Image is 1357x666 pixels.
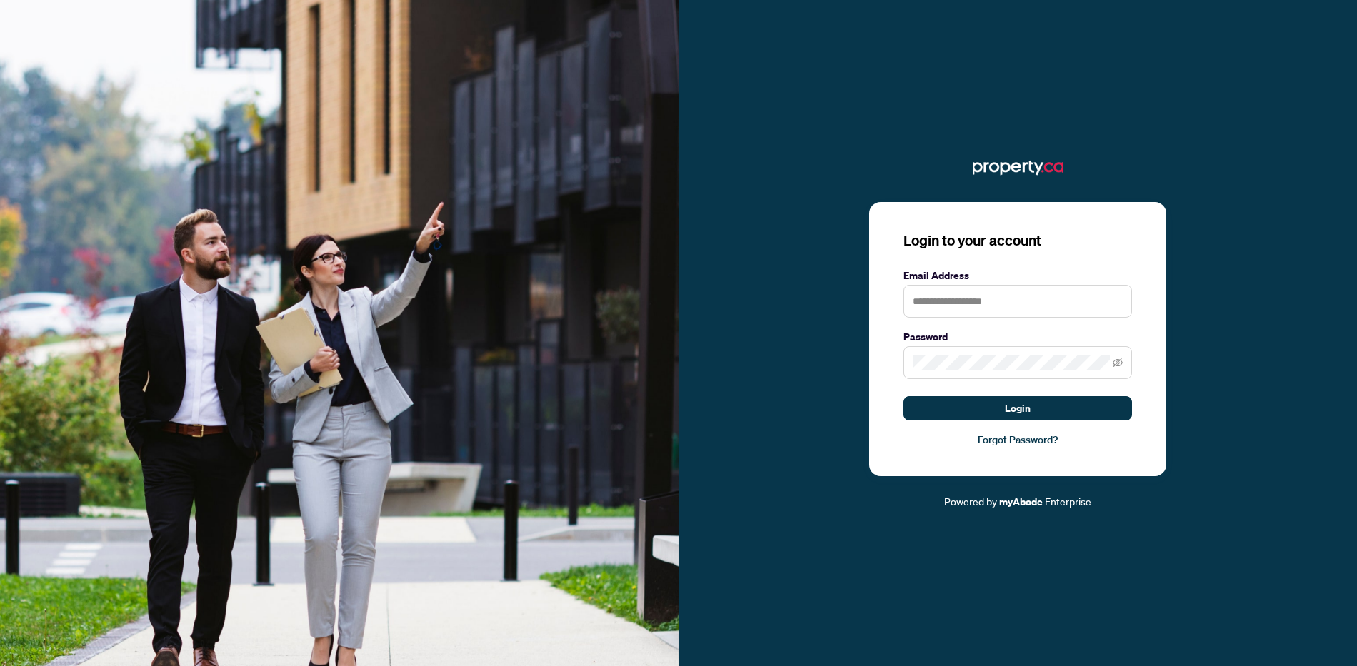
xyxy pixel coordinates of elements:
span: Login [1005,397,1031,420]
h3: Login to your account [903,231,1132,251]
span: eye-invisible [1113,358,1123,368]
span: Enterprise [1045,495,1091,508]
a: myAbode [999,494,1043,510]
label: Email Address [903,268,1132,283]
button: Login [903,396,1132,420]
span: Powered by [944,495,997,508]
a: Forgot Password? [903,432,1132,448]
img: ma-logo [973,156,1063,179]
label: Password [903,329,1132,345]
